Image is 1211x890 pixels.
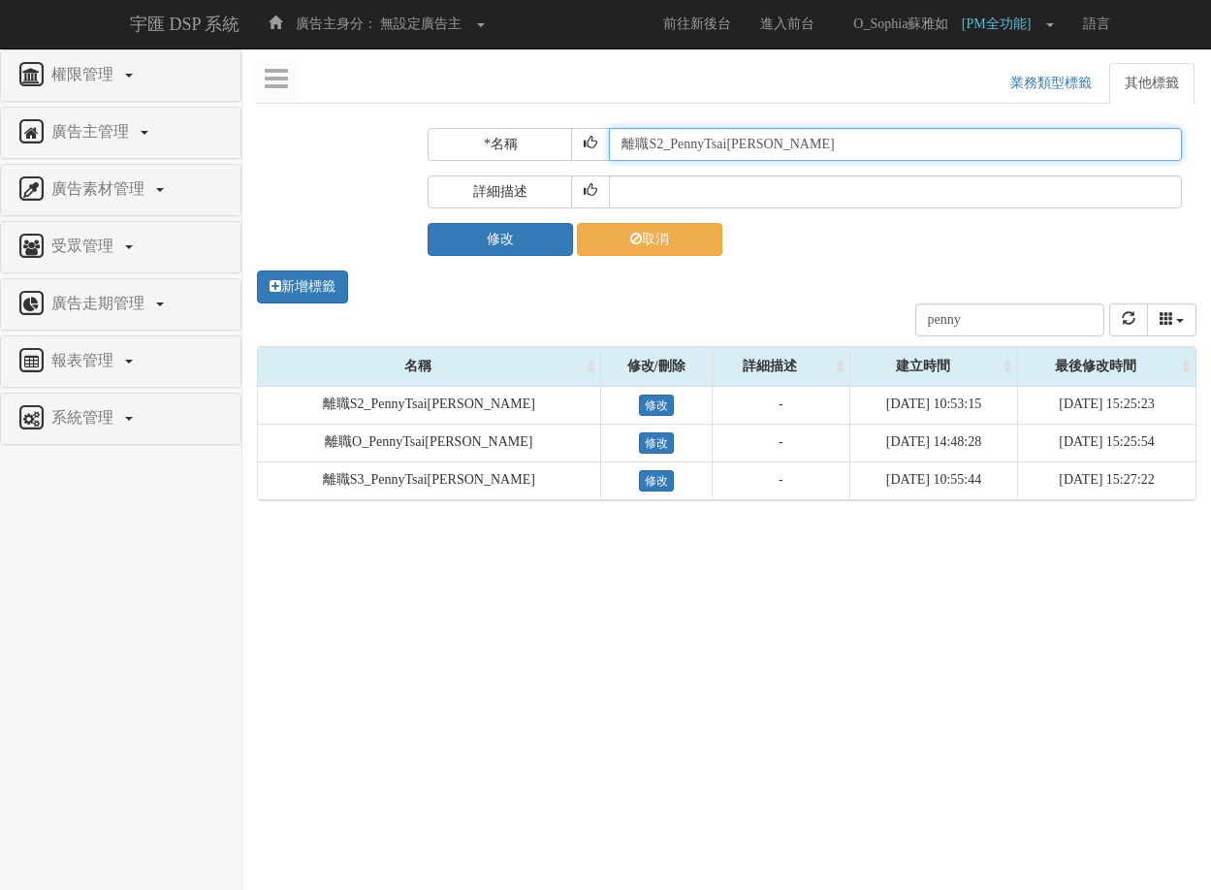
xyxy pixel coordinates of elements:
a: 權限管理 [16,60,226,91]
button: refresh [1109,303,1148,336]
td: [DATE] 15:25:23 [1017,387,1195,425]
span: 報表管理 [47,352,123,368]
td: - [712,425,849,462]
a: 廣告走期管理 [16,289,226,320]
td: [DATE] 15:27:22 [1017,462,1195,500]
div: 最後修改時間 [1018,347,1195,386]
input: 請輸入部門代號加底線後再輸入姓名 (ex: S1_王大明) [609,128,1182,161]
a: 廣告主管理 [16,117,226,148]
td: - [712,462,849,500]
a: 修改 [639,395,674,416]
a: 新增標籤 [257,270,348,303]
span: 廣告主管理 [47,123,139,140]
span: 系統管理 [47,409,123,426]
td: 離職S2_PennyTsai[PERSON_NAME] [258,387,600,425]
div: Columns [1147,303,1197,336]
span: 受眾管理 [47,238,123,254]
a: 取消 [577,223,722,256]
a: 受眾管理 [16,232,226,263]
span: O_Sophia蘇雅如 [844,16,958,31]
td: [DATE] 15:25:54 [1017,425,1195,462]
a: 系統管理 [16,403,226,434]
span: 權限管理 [47,66,123,82]
a: 修改 [639,432,674,454]
span: [PM全功能] [962,16,1041,31]
td: 離職O_PennyTsai[PERSON_NAME] [258,425,600,462]
span: 廣告主身分： [296,16,377,31]
a: 其他標籤 [1109,63,1195,104]
div: 建立時間 [850,347,1017,386]
span: 廣告素材管理 [47,180,154,197]
div: 修改/刪除 [601,347,712,386]
div: 詳細描述 [713,347,849,386]
a: 業務類型標籤 [995,63,1107,104]
td: - [712,387,849,425]
a: 廣告素材管理 [16,175,226,206]
input: Search [915,303,1104,336]
div: 名稱 [258,347,600,386]
button: 修改 [428,223,573,256]
a: 修改 [639,470,674,492]
span: 無設定廣告主 [380,16,462,31]
td: [DATE] 10:53:15 [850,387,1018,425]
td: 離職S3_PennyTsai[PERSON_NAME] [258,462,600,500]
a: 報表管理 [16,346,226,377]
span: 廣告走期管理 [47,295,154,311]
td: [DATE] 14:48:28 [850,425,1018,462]
button: columns [1147,303,1197,336]
td: [DATE] 10:55:44 [850,462,1018,500]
